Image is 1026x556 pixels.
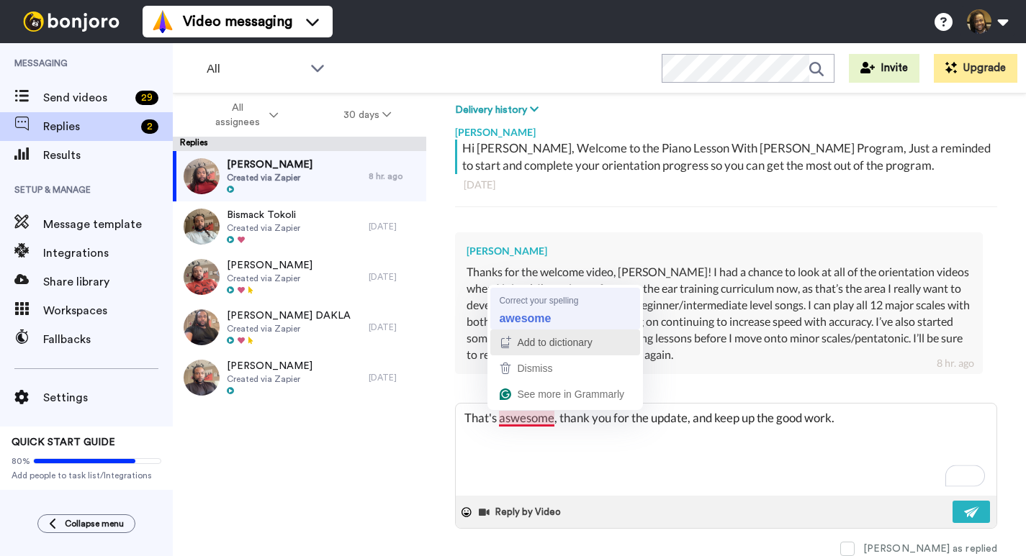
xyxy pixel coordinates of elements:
[208,101,266,129] span: All assignees
[934,54,1017,83] button: Upgrade
[43,273,173,291] span: Share library
[43,89,130,106] span: Send videos
[135,91,158,105] div: 29
[369,322,419,333] div: [DATE]
[173,137,426,151] div: Replies
[173,201,426,252] a: Bismack TokoliCreated via Zapier[DATE]
[184,259,220,295] img: d1571ce3-7078-4770-b1c3-993e7396c557-thumb.jpg
[43,118,135,135] span: Replies
[227,258,312,273] span: [PERSON_NAME]
[183,12,292,32] span: Video messaging
[227,273,312,284] span: Created via Zapier
[173,151,426,201] a: [PERSON_NAME]Created via Zapier8 hr. ago
[455,102,543,118] button: Delivery history
[43,302,173,319] span: Workspaces
[43,245,173,262] span: Integrations
[176,95,311,135] button: All assignees
[467,264,971,363] div: Thanks for the welcome video, [PERSON_NAME]! I had a chance to look at all of the orientation vid...
[65,518,124,529] span: Collapse menu
[964,506,980,518] img: send-white.svg
[43,147,173,164] span: Results
[227,222,300,234] span: Created via Zapier
[456,404,996,496] textarea: To enrich screen reader interactions, please activate Accessibility in Grammarly extension settings
[937,356,974,370] div: 8 hr. ago
[227,172,312,183] span: Created via Zapier
[227,373,312,385] span: Created via Zapier
[17,12,125,32] img: bj-logo-header-white.svg
[311,102,424,128] button: 30 days
[369,221,419,232] div: [DATE]
[227,158,312,172] span: [PERSON_NAME]
[12,455,30,467] span: 80%
[227,359,312,373] span: [PERSON_NAME]
[455,118,997,140] div: [PERSON_NAME]
[849,54,919,83] button: Invite
[369,170,419,182] div: 8 hr. ago
[184,158,220,194] img: 52a577d9-7802-4f05-ae8d-b08150df9b70-thumb.jpg
[12,437,115,447] span: QUICK START GUIDE
[462,140,994,174] div: Hi [PERSON_NAME], Welcome to the Piano Lesson With [PERSON_NAME] Program, Just a reminded to star...
[12,470,161,481] span: Add people to task list/Integrations
[173,252,426,302] a: [PERSON_NAME]Created via Zapier[DATE]
[151,10,174,33] img: vm-color.svg
[184,309,220,345] img: 9ca10852-8b39-46ae-9fb5-ec5ae229bc85-thumb.jpg
[141,119,158,134] div: 2
[227,323,351,334] span: Created via Zapier
[37,514,135,533] button: Collapse menu
[227,309,351,323] span: [PERSON_NAME] DAKLA
[477,501,565,523] button: Reply by Video
[184,209,220,245] img: 8107f6ea-62d8-4a62-8986-dd0ee8da1aa9-thumb.jpg
[227,208,300,222] span: Bismack Tokoli
[464,178,989,192] div: [DATE]
[43,216,173,233] span: Message template
[369,271,419,283] div: [DATE]
[863,542,997,556] div: [PERSON_NAME] as replied
[173,352,426,403] a: [PERSON_NAME]Created via Zapier[DATE]
[184,360,220,396] img: 4fa2d431-9224-4be4-a620-782b4e202ff9-thumb.jpg
[467,244,971,258] div: [PERSON_NAME]
[173,302,426,352] a: [PERSON_NAME] DAKLACreated via Zapier[DATE]
[43,331,173,348] span: Fallbacks
[207,60,303,78] span: All
[43,389,173,406] span: Settings
[369,372,419,383] div: [DATE]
